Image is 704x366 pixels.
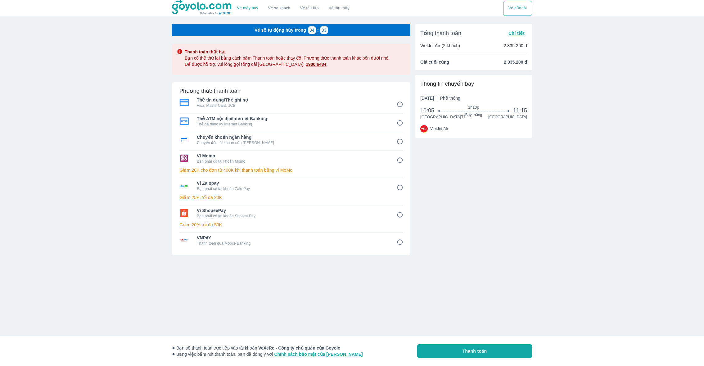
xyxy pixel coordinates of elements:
h6: Phương thức thanh toán [179,87,241,95]
span: Chi tiết [508,31,525,36]
button: Vé tàu thủy [324,1,354,16]
p: 2.335.200 đ [503,43,527,49]
img: Chuyển khoản ngân hàng [179,136,189,143]
p: Thanh toán qua Mobile Banking [197,241,388,246]
p: Bạn phải có tài khoản Momo [197,159,388,164]
span: 10:05 [420,107,440,114]
p: Bạn phải có tài khoản Shopee Pay [197,214,388,219]
div: Thẻ tín dụng/Thẻ ghi nợThẻ tín dụng/Thẻ ghi nợVisa, MasterCard, JCB [179,95,403,110]
span: Thẻ tín dụng/Thẻ ghi nợ [197,97,388,103]
span: Phổ thông [440,96,460,101]
span: 1h10p [440,105,508,110]
span: Thanh toán [463,348,487,354]
img: Ví Momo [179,155,189,162]
strong: VeXeRe - Công ty chủ quản của Goyolo [258,346,340,350]
div: Ví ZalopayVí ZalopayBạn phải có tài khoản Zalo Pay [179,178,403,193]
span: Bằng việc bấm nút thanh toán, bạn đã đồng ý với [172,351,363,357]
span: 11:15 [513,107,527,114]
div: Chuyển khoản ngân hàngChuyển khoản ngân hàngChuyển đến tài khoản của [PERSON_NAME] [179,132,403,147]
a: Vé xe khách [268,6,290,11]
div: choose transportation mode [503,1,532,16]
div: Ví MomoVí MomoBạn phải có tài khoản Momo [179,151,403,166]
p: : [316,27,320,33]
button: Chi tiết [506,29,527,38]
span: 2.335.200 đ [504,59,527,65]
img: Ví ShopeePay [179,209,189,217]
img: Ví Zalopay [179,182,189,189]
p: 34 [309,27,314,33]
span: Chuyển khoản ngân hàng [197,134,388,140]
span: Bạn sẽ thanh toán trực tiếp vào tài khoản [172,345,363,351]
p: Giảm 25% tối đa 20K [179,194,403,201]
div: Ví ShopeePayVí ShopeePayBạn phải có tài khoản Shopee Pay [179,206,403,220]
p: Giảm 20% tối đa 50K [179,222,403,228]
span: VNPAY [197,235,388,241]
span: Thanh toán thất bại [185,49,390,55]
p: Visa, MasterCard, JCB [197,103,388,108]
span: | [436,96,438,101]
span: VietJet Air [430,126,448,131]
p: Vé sẽ tự động hủy trong [255,27,306,33]
div: Thẻ ATM nội địa/Internet BankingThẻ ATM nội địa/Internet BankingThẻ đã đăng ký Internet Banking [179,114,403,129]
img: VNPAY [179,237,189,244]
button: Vé của tôi [503,1,532,16]
span: Ví ShopeePay [197,207,388,214]
p: Thẻ đã đăng ký Internet Banking [197,122,388,127]
span: Ví Zalopay [197,180,388,186]
img: Thẻ tín dụng/Thẻ ghi nợ [179,99,189,106]
a: Vé máy bay [237,6,258,11]
a: Chính sách bảo mật của [PERSON_NAME] [274,352,363,357]
span: Bay thẳng [440,112,508,117]
p: 33 [322,27,327,33]
button: Thanh toán [417,344,532,358]
div: VNPAYVNPAYThanh toán qua Mobile Banking [179,233,403,248]
img: alert [177,49,183,54]
div: choose transportation mode [232,1,354,16]
a: 1900 6484 [306,61,326,67]
p: Bạn phải có tài khoản Zalo Pay [197,186,388,191]
span: Bạn có thể thử lại bằng cách bấm Thanh toán hoặc thay đổi Phương thức thanh toán khác bên dưới nhé. [185,55,390,61]
p: Chuyển đến tài khoản của [PERSON_NAME] [197,140,388,145]
div: Thông tin chuyến bay [420,80,527,88]
span: [DATE] [420,95,460,101]
span: Ví Momo [197,153,388,159]
p: Giảm 20K cho đơn từ 400K khi thanh toán bằng ví MoMo [179,167,403,173]
span: Giá cuối cùng [420,59,449,65]
span: Để được hỗ trợ, vui lòng gọi tổng đài [GEOGRAPHIC_DATA]: [185,62,326,67]
a: Vé tàu lửa [295,1,324,16]
span: Tổng thanh toán [420,29,461,37]
img: Thẻ ATM nội địa/Internet Banking [179,117,189,125]
p: VietJet Air (2 khách) [420,43,460,49]
span: Thẻ ATM nội địa/Internet Banking [197,115,388,122]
